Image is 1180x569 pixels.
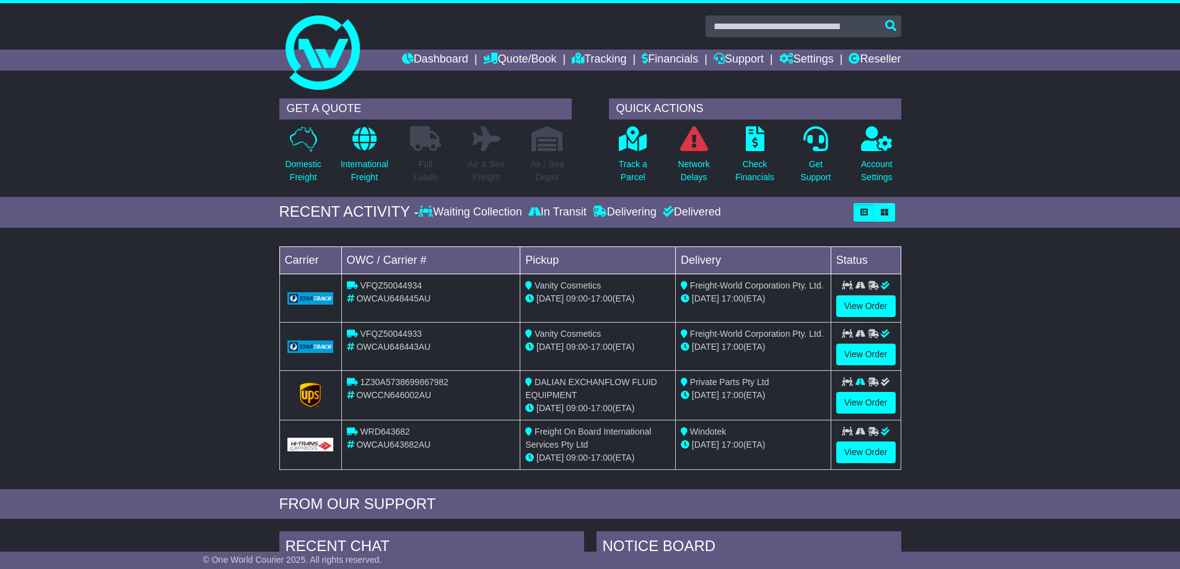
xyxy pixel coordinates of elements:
span: [DATE] [536,403,564,413]
a: InternationalFreight [340,126,389,191]
span: OWCCN646002AU [356,390,431,400]
span: [DATE] [536,453,564,463]
td: Status [831,246,901,274]
div: (ETA) [681,438,826,451]
p: International Freight [341,158,388,184]
span: Private Parts Pty Ltd [690,377,769,387]
td: Delivery [675,246,831,274]
span: 09:00 [566,293,588,303]
div: (ETA) [681,292,826,305]
span: Vanity Cosmetics [535,329,601,339]
span: 17:00 [722,293,743,303]
a: View Order [836,441,896,463]
a: Quote/Book [483,50,556,71]
a: Financials [642,50,698,71]
div: GET A QUOTE [279,98,572,119]
p: Domestic Freight [285,158,321,184]
span: [DATE] [692,293,719,303]
span: Freight-World Corporation Pty. Ltd. [690,280,824,290]
div: (ETA) [681,389,826,402]
span: Freight-World Corporation Pty. Ltd. [690,329,824,339]
a: Dashboard [402,50,468,71]
span: [DATE] [692,390,719,400]
p: Air & Sea Freight [468,158,505,184]
span: Windotek [690,427,726,437]
span: [DATE] [692,342,719,352]
span: WRD643682 [360,427,409,437]
a: Support [714,50,764,71]
a: Settings [779,50,834,71]
div: Delivered [660,206,721,219]
p: Check Financials [735,158,774,184]
a: View Order [836,295,896,317]
img: GetCarrierServiceLogo [287,292,334,305]
span: 17:00 [591,293,613,303]
div: QUICK ACTIONS [609,98,901,119]
span: 09:00 [566,342,588,352]
span: Freight On Board International Services Pty Ltd [525,427,651,450]
div: (ETA) [681,341,826,354]
span: OWCAU643682AU [356,440,430,450]
div: RECENT ACTIVITY - [279,203,419,221]
img: GetCarrierServiceLogo [287,438,334,451]
a: Reseller [849,50,901,71]
div: Waiting Collection [419,206,525,219]
a: AccountSettings [860,126,893,191]
img: GetCarrierServiceLogo [300,383,321,407]
a: DomesticFreight [284,126,321,191]
span: 09:00 [566,403,588,413]
span: 17:00 [591,403,613,413]
div: In Transit [525,206,590,219]
span: Vanity Cosmetics [535,280,601,290]
td: Carrier [279,246,341,274]
span: © One World Courier 2025. All rights reserved. [203,555,382,565]
a: GetSupport [800,126,831,191]
a: View Order [836,392,896,414]
td: OWC / Carrier # [341,246,520,274]
span: 17:00 [591,453,613,463]
div: - (ETA) [525,341,670,354]
a: NetworkDelays [677,126,710,191]
div: NOTICE BOARD [597,531,901,565]
span: 09:00 [566,453,588,463]
div: - (ETA) [525,451,670,464]
span: 17:00 [591,342,613,352]
span: VFQZ50044933 [360,329,422,339]
div: - (ETA) [525,292,670,305]
p: Account Settings [861,158,893,184]
span: VFQZ50044934 [360,280,422,290]
p: Get Support [800,158,831,184]
a: Tracking [572,50,626,71]
a: View Order [836,344,896,365]
span: 17:00 [722,342,743,352]
div: FROM OUR SUPPORT [279,495,901,513]
p: Full Loads [410,158,441,184]
div: Delivering [590,206,660,219]
span: 17:00 [722,440,743,450]
a: CheckFinancials [735,126,775,191]
p: Track a Parcel [619,158,647,184]
td: Pickup [520,246,676,274]
span: [DATE] [692,440,719,450]
a: Track aParcel [618,126,648,191]
span: OWCAU648445AU [356,293,430,303]
span: [DATE] [536,293,564,303]
span: 1Z30A5738699867982 [360,377,448,387]
p: Air / Sea Depot [531,158,564,184]
p: Network Delays [678,158,709,184]
span: [DATE] [536,342,564,352]
div: RECENT CHAT [279,531,584,565]
span: OWCAU648443AU [356,342,430,352]
div: - (ETA) [525,402,670,415]
img: GetCarrierServiceLogo [287,341,334,353]
span: DALIAN EXCHANFLOW FLUID EQUIPMENT [525,377,657,400]
span: 17:00 [722,390,743,400]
